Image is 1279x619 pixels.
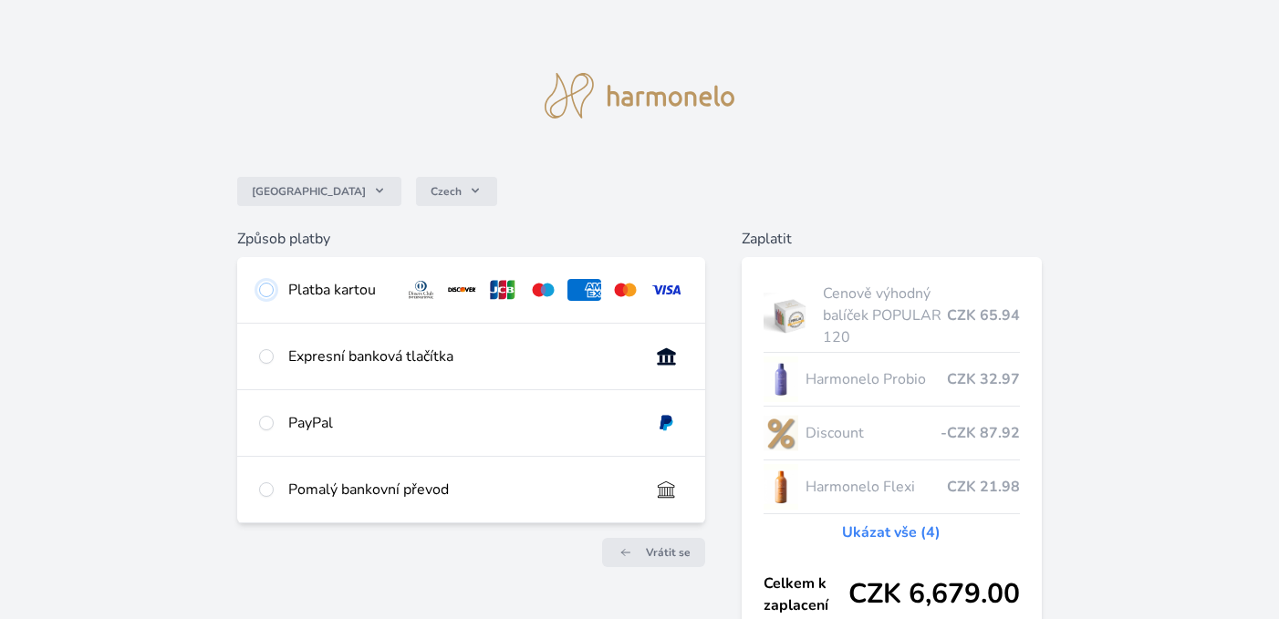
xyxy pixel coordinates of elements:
[288,412,635,434] div: PayPal
[646,545,691,560] span: Vrátit se
[486,279,520,301] img: jcb.svg
[650,412,683,434] img: paypal.svg
[404,279,438,301] img: diners.svg
[806,368,947,390] span: Harmonelo Probio
[608,279,642,301] img: mc.svg
[806,422,941,444] span: Discount
[764,410,798,456] img: discount-lo.png
[842,521,941,543] a: Ukázat vše (4)
[431,184,462,199] span: Czech
[545,73,734,119] img: logo.svg
[764,293,816,338] img: popular.jpg
[416,177,497,206] button: Czech
[764,464,798,510] img: CLEAN_FLEXI_se_stinem_x-hi_(1)-lo.jpg
[764,356,798,402] img: CLEAN_PROBIO_se_stinem_x-lo.jpg
[252,184,366,199] span: [GEOGRAPHIC_DATA]
[650,479,683,500] img: bankTransfer_IBAN.svg
[947,304,1020,326] span: CZK 65.94
[526,279,560,301] img: maestro.svg
[237,228,705,250] h6: Způsob platby
[764,573,848,616] span: Celkem k zaplacení
[823,283,947,348] span: Cenově výhodný balíček POPULAR 120
[288,346,635,367] div: Expresní banková tlačítka
[650,279,683,301] img: visa.svg
[567,279,601,301] img: amex.svg
[848,578,1020,611] span: CZK 6,679.00
[947,476,1020,498] span: CZK 21.98
[288,279,389,301] div: Platba kartou
[445,279,479,301] img: discover.svg
[237,177,401,206] button: [GEOGRAPHIC_DATA]
[806,476,947,498] span: Harmonelo Flexi
[941,422,1020,444] span: -CZK 87.92
[650,346,683,367] img: onlineBanking_CZ.svg
[742,228,1042,250] h6: Zaplatit
[947,368,1020,390] span: CZK 32.97
[288,479,635,500] div: Pomalý bankovní převod
[602,538,705,567] a: Vrátit se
